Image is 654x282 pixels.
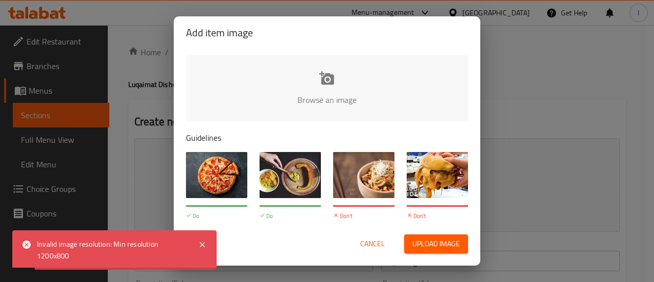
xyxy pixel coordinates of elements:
[333,212,394,221] p: Don't
[186,152,247,198] img: guide-img-1@3x.jpg
[360,237,385,250] span: Cancel
[186,212,247,221] p: Do
[186,221,247,246] p: Images should be high-quality and preferably from a wide-angle
[412,237,460,250] span: Upload image
[260,221,321,246] p: Hands can be shown in the image but need to be clean and styled
[407,152,468,198] img: guide-img-4@3x.jpg
[404,234,468,253] button: Upload image
[260,152,321,198] img: guide-img-2@3x.jpg
[37,238,188,262] div: Invalid image resolution: Min resolution 1200x800
[333,152,394,198] img: guide-img-3@3x.jpg
[260,212,321,221] p: Do
[356,234,389,253] button: Cancel
[333,221,394,237] p: Item must be centered in the image
[186,132,468,144] p: Guidelines
[407,221,468,237] p: Do not display text or watermarks
[186,25,468,41] h2: Add item image
[407,212,468,221] p: Don't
